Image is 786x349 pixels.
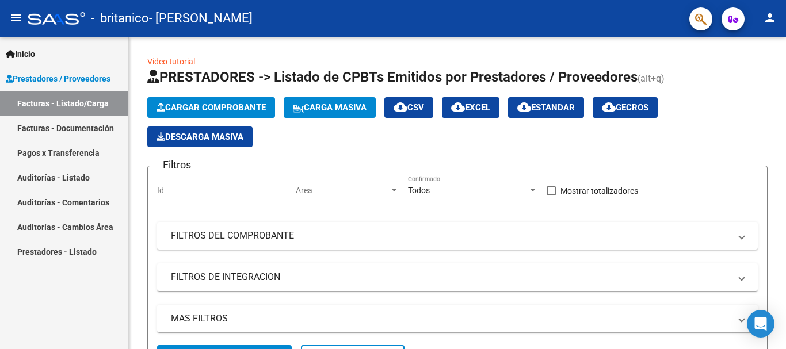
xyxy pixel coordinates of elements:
[747,310,774,338] div: Open Intercom Messenger
[171,271,730,283] mat-panel-title: FILTROS DE INTEGRACION
[91,6,149,31] span: - britanico
[451,100,465,114] mat-icon: cloud_download
[157,222,758,250] mat-expansion-panel-header: FILTROS DEL COMPROBANTE
[147,69,638,85] span: PRESTADORES -> Listado de CPBTs Emitidos por Prestadores / Proveedores
[147,126,253,147] button: Descarga Masiva
[6,48,35,60] span: Inicio
[157,263,758,291] mat-expansion-panel-header: FILTROS DE INTEGRACION
[171,312,730,325] mat-panel-title: MAS FILTROS
[593,97,658,118] button: Gecros
[149,6,253,31] span: - [PERSON_NAME]
[451,102,490,113] span: EXCEL
[508,97,584,118] button: Estandar
[147,97,275,118] button: Cargar Comprobante
[157,157,197,173] h3: Filtros
[442,97,499,118] button: EXCEL
[602,100,616,114] mat-icon: cloud_download
[602,102,648,113] span: Gecros
[517,100,531,114] mat-icon: cloud_download
[157,132,243,142] span: Descarga Masiva
[284,97,376,118] button: Carga Masiva
[394,102,424,113] span: CSV
[408,186,430,195] span: Todos
[171,229,730,242] mat-panel-title: FILTROS DEL COMPROBANTE
[560,184,638,198] span: Mostrar totalizadores
[384,97,433,118] button: CSV
[157,102,266,113] span: Cargar Comprobante
[6,72,110,85] span: Prestadores / Proveedores
[296,186,389,195] span: Area
[517,102,575,113] span: Estandar
[638,73,665,84] span: (alt+q)
[147,57,195,66] a: Video tutorial
[147,126,253,147] app-download-masive: Descarga masiva de comprobantes (adjuntos)
[157,305,758,332] mat-expansion-panel-header: MAS FILTROS
[763,11,777,25] mat-icon: person
[293,102,367,113] span: Carga Masiva
[394,100,407,114] mat-icon: cloud_download
[9,11,23,25] mat-icon: menu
